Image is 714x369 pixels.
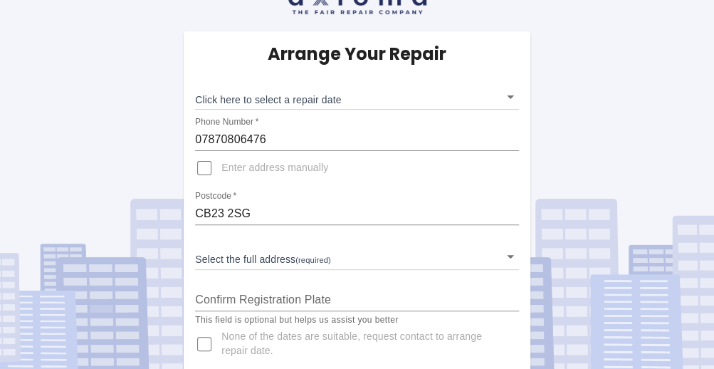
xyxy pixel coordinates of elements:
[221,330,508,358] span: None of the dates are suitable, request contact to arrange repair date.
[221,161,328,175] span: Enter address manually
[195,190,236,202] label: Postcode
[195,313,519,328] p: This field is optional but helps us assist you better
[195,116,258,128] label: Phone Number
[268,43,446,66] h5: Arrange Your Repair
